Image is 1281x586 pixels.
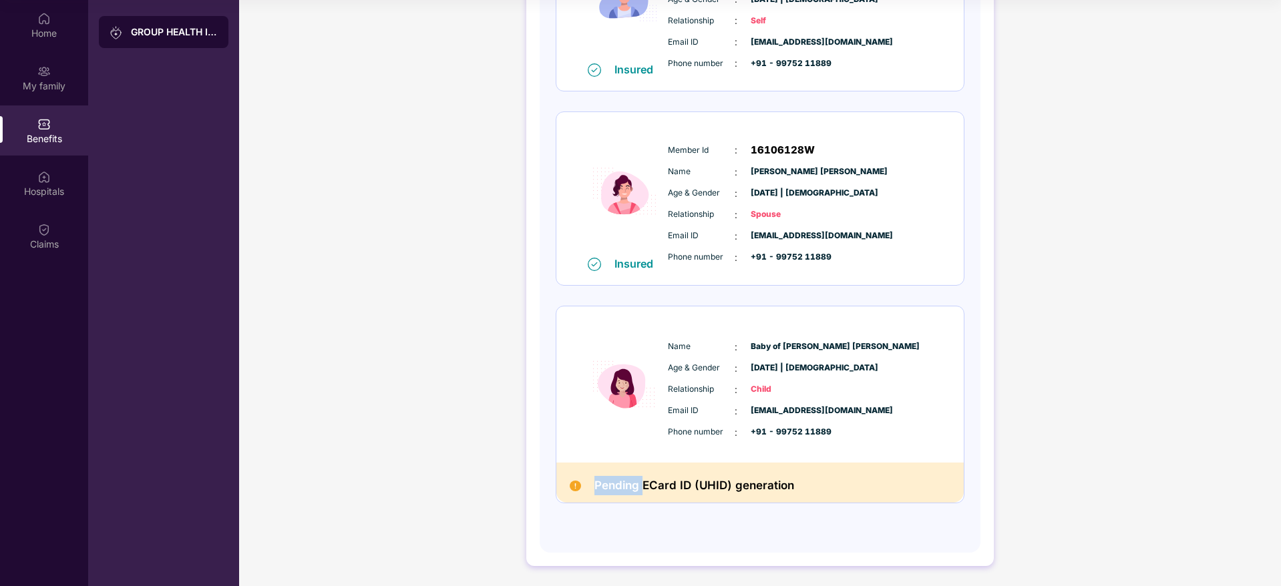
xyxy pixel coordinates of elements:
img: svg+xml;base64,PHN2ZyBpZD0iSG9zcGl0YWxzIiB4bWxucz0iaHR0cDovL3d3dy53My5vcmcvMjAwMC9zdmciIHdpZHRoPS... [37,170,51,183]
span: Baby of [PERSON_NAME] [PERSON_NAME] [751,340,817,353]
span: : [735,143,737,158]
span: [DATE] | [DEMOGRAPHIC_DATA] [751,362,817,374]
span: Spouse [751,208,817,221]
img: svg+xml;base64,PHN2ZyB4bWxucz0iaHR0cDovL3d3dy53My5vcmcvMjAwMC9zdmciIHdpZHRoPSIxNiIgaGVpZ2h0PSIxNi... [588,258,601,271]
span: : [735,165,737,180]
span: Self [751,15,817,27]
img: svg+xml;base64,PHN2ZyB4bWxucz0iaHR0cDovL3d3dy53My5vcmcvMjAwMC9zdmciIHdpZHRoPSIxNiIgaGVpZ2h0PSIxNi... [588,63,601,77]
span: Relationship [668,208,735,221]
span: [EMAIL_ADDRESS][DOMAIN_NAME] [751,404,817,417]
span: : [735,35,737,49]
img: svg+xml;base64,PHN2ZyBpZD0iSG9tZSIgeG1sbnM9Imh0dHA6Ly93d3cudzMub3JnLzIwMDAvc3ZnIiB3aWR0aD0iMjAiIG... [37,11,51,25]
img: svg+xml;base64,PHN2ZyBpZD0iQmVuZWZpdHMiIHhtbG5zPSJodHRwOi8vd3d3LnczLm9yZy8yMDAwL3N2ZyIgd2lkdGg9Ij... [37,117,51,130]
span: : [735,56,737,71]
span: Phone number [668,251,735,264]
span: [EMAIL_ADDRESS][DOMAIN_NAME] [751,230,817,242]
span: Name [668,340,735,353]
span: Age & Gender [668,362,735,374]
span: : [735,361,737,376]
span: [EMAIL_ADDRESS][DOMAIN_NAME] [751,36,817,49]
span: Phone number [668,426,735,438]
div: Insured [614,63,661,76]
span: : [735,382,737,397]
span: 16106128W [751,142,815,158]
span: Relationship [668,15,735,27]
img: svg+xml;base64,PHN2ZyBpZD0iQ2xhaW0iIHhtbG5zPSJodHRwOi8vd3d3LnczLm9yZy8yMDAwL3N2ZyIgd2lkdGg9IjIwIi... [37,222,51,236]
span: +91 - 99752 11889 [751,426,817,438]
span: Phone number [668,57,735,70]
span: +91 - 99752 11889 [751,251,817,264]
span: [PERSON_NAME] [PERSON_NAME] [751,166,817,178]
span: : [735,229,737,244]
img: icon [584,126,665,256]
img: svg+xml;base64,PHN2ZyB3aWR0aD0iMjAiIGhlaWdodD0iMjAiIHZpZXdCb3g9IjAgMCAyMCAyMCIgZmlsbD0ibm9uZSIgeG... [37,64,51,77]
div: GROUP HEALTH INSURANCE [131,25,218,39]
img: svg+xml;base64,PHN2ZyB3aWR0aD0iMjAiIGhlaWdodD0iMjAiIHZpZXdCb3g9IjAgMCAyMCAyMCIgZmlsbD0ibm9uZSIgeG... [110,26,123,39]
span: Relationship [668,383,735,396]
span: : [735,425,737,440]
span: Email ID [668,230,735,242]
span: Name [668,166,735,178]
span: : [735,404,737,418]
span: Email ID [668,36,735,49]
img: icon [584,320,665,450]
span: Email ID [668,404,735,417]
span: [DATE] | [DEMOGRAPHIC_DATA] [751,187,817,200]
div: Insured [614,257,661,270]
span: : [735,250,737,265]
h2: Pending ECard ID (UHID) generation [594,476,794,495]
span: Member Id [668,144,735,157]
span: : [735,13,737,28]
img: Pending [570,481,581,492]
span: Age & Gender [668,187,735,200]
span: Child [751,383,817,396]
span: : [735,340,737,354]
span: +91 - 99752 11889 [751,57,817,70]
span: : [735,186,737,201]
span: : [735,208,737,222]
